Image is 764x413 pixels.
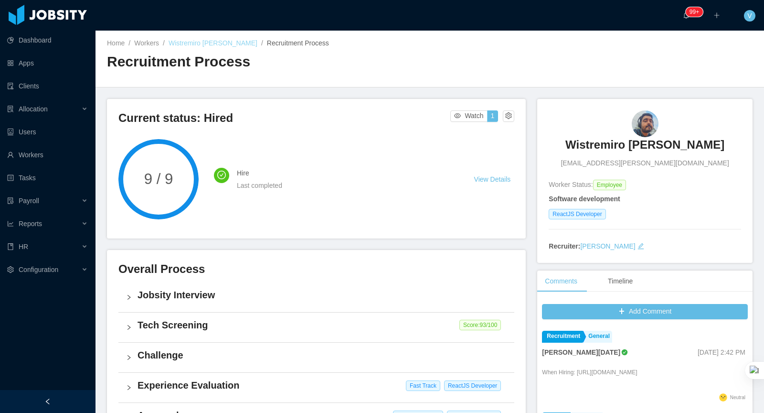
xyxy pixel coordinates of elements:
[118,373,514,402] div: icon: rightExperience Evaluation
[542,368,637,377] p: When Hiring: [URL][DOMAIN_NAME]
[126,355,132,360] i: icon: right
[126,385,132,391] i: icon: right
[237,180,451,191] div: Last completed
[19,243,28,250] span: HR
[7,31,88,50] a: icon: pie-chartDashboard
[537,271,585,292] div: Comments
[217,171,226,179] i: icon: check-circle
[19,197,39,205] span: Payroll
[118,313,514,342] div: icon: rightTech Screening
[747,10,752,22] span: V
[267,39,329,47] span: Recruitment Process
[118,261,514,277] h3: Overall Process
[237,168,451,178] h4: Hire
[713,12,720,19] i: icon: plus
[7,243,14,250] i: icon: book
[561,158,729,168] span: [EMAIL_ADDRESS][PERSON_NAME][DOMAIN_NAME]
[444,380,501,391] span: ReactJS Developer
[134,39,159,47] a: Workers
[698,348,745,356] span: [DATE] 2:42 PM
[7,220,14,227] i: icon: line-chart
[118,172,199,186] span: 9 / 9
[600,271,640,292] div: Timeline
[542,331,583,343] a: Recruitment
[686,7,703,17] sup: 900
[118,110,450,126] h3: Current status: Hired
[7,145,88,164] a: icon: userWorkers
[549,181,593,188] span: Worker Status:
[118,343,514,372] div: icon: rightChallenge
[7,168,88,187] a: icon: profileTasks
[7,122,88,141] a: icon: robotUsers
[126,325,132,330] i: icon: right
[126,294,132,300] i: icon: right
[542,348,620,356] strong: [PERSON_NAME][DATE]
[593,180,626,190] span: Employee
[637,243,644,250] i: icon: edit
[7,106,14,112] i: icon: solution
[503,110,514,122] button: icon: setting
[7,54,88,73] a: icon: appstoreApps
[169,39,257,47] a: Wistremiro [PERSON_NAME]
[138,318,507,332] h4: Tech Screening
[261,39,263,47] span: /
[542,304,748,319] button: icon: plusAdd Comment
[406,380,440,391] span: Fast Track
[19,220,42,228] span: Reports
[459,320,501,330] span: Score: 93 /100
[7,76,88,96] a: icon: auditClients
[128,39,130,47] span: /
[118,283,514,312] div: icon: rightJobsity Interview
[7,266,14,273] i: icon: setting
[19,266,58,273] span: Configuration
[565,137,724,152] h3: Wistremiro [PERSON_NAME]
[163,39,165,47] span: /
[474,175,511,183] a: View Details
[107,52,430,72] h2: Recruitment Process
[107,39,125,47] a: Home
[19,105,48,113] span: Allocation
[730,395,745,400] span: Neutral
[584,331,612,343] a: General
[138,348,507,362] h4: Challenge
[7,197,14,204] i: icon: file-protect
[632,110,658,137] img: 658c3733-2cc8-4741-a289-baf37a45e007_687a86a6d5393-90w.png
[549,195,620,203] strong: Software development
[580,242,635,250] a: [PERSON_NAME]
[138,379,507,392] h4: Experience Evaluation
[683,12,690,19] i: icon: bell
[565,137,724,158] a: Wistremiro [PERSON_NAME]
[549,242,580,250] strong: Recruiter:
[487,110,499,122] button: 1
[138,288,507,302] h4: Jobsity Interview
[549,209,605,219] span: ReactJS Developer
[450,110,487,122] button: icon: eyeWatch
